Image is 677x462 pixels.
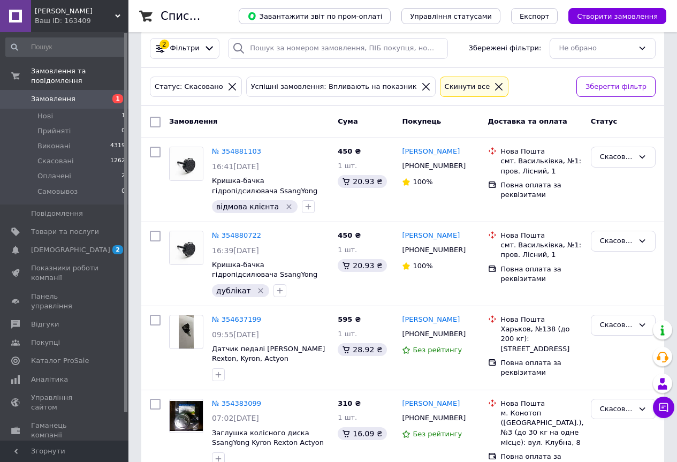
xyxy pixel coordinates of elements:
[5,37,126,57] input: Пошук
[402,399,460,409] a: [PERSON_NAME]
[338,147,361,155] span: 450 ₴
[121,187,125,196] span: 0
[170,401,203,431] img: Фото товару
[256,286,265,295] svg: Видалити мітку
[37,111,53,121] span: Нові
[338,117,357,125] span: Cума
[169,231,203,265] a: Фото товару
[31,375,68,384] span: Аналітика
[501,264,582,284] div: Повна оплата за реквізитами
[600,236,634,247] div: Скасовано
[212,345,325,373] a: Датчик педалі [PERSON_NAME] Rexton, Kyron, Actyon 8571008010
[212,261,317,299] a: Кришка-бачка гідропідсилювача SsangYong Rexton, Kyron, Actyon 6654663308
[501,147,582,156] div: Нова Пошта
[413,346,462,354] span: Без рейтингу
[212,147,261,155] a: № 354881103
[600,320,634,331] div: Скасовано
[212,315,261,323] a: № 354637199
[216,286,251,295] span: дублікат
[501,358,582,377] div: Повна оплата за реквізитами
[338,330,357,338] span: 1 шт.
[212,231,261,239] a: № 354880722
[501,408,582,448] div: м. Конотоп ([GEOGRAPHIC_DATA].), №3 (до 30 кг на одне місце): вул. Клубна, 8
[170,231,203,264] img: Фото товару
[169,399,203,433] a: Фото товару
[511,8,558,24] button: Експорт
[338,315,361,323] span: 595 ₴
[216,202,279,211] span: відмова клієнта
[520,12,550,20] span: Експорт
[31,393,99,412] span: Управління сайтом
[112,245,123,254] span: 2
[212,399,261,407] a: № 354383099
[170,147,203,180] img: Фото товару
[31,94,75,104] span: Замовлення
[161,10,269,22] h1: Список замовлень
[402,315,460,325] a: [PERSON_NAME]
[501,180,582,200] div: Повна оплата за реквізитами
[37,156,74,166] span: Скасовані
[31,227,99,237] span: Товари та послуги
[37,171,71,181] span: Оплачені
[212,177,317,215] a: Кришка-бачка гідропідсилювача SsangYong Rexton, Kyron, Actyon 6654663308
[31,209,83,218] span: Повідомлення
[585,81,646,93] span: Зберегти фільтр
[402,117,441,125] span: Покупець
[400,159,468,173] div: [PHONE_NUMBER]
[568,8,666,24] button: Створити замовлення
[338,175,386,188] div: 20.93 ₴
[400,411,468,425] div: [PHONE_NUMBER]
[577,12,658,20] span: Створити замовлення
[413,262,432,270] span: 100%
[443,81,492,93] div: Cкинути все
[169,117,217,125] span: Замовлення
[600,152,634,163] div: Скасовано
[558,12,666,20] a: Створити замовлення
[110,141,125,151] span: 4319
[501,156,582,176] div: смт. Васильківка, №1: пров. Лісний, 1
[31,356,89,366] span: Каталог ProSale
[35,16,128,26] div: Ваш ID: 163409
[37,187,78,196] span: Самовывоз
[400,327,468,341] div: [PHONE_NUMBER]
[121,171,125,181] span: 2
[110,156,125,166] span: 1262
[228,38,448,59] input: Пошук за номером замовлення, ПІБ покупця, номером телефону, Email, номером накладної
[31,338,60,347] span: Покупці
[121,111,125,121] span: 1
[31,292,99,311] span: Панель управління
[31,421,99,440] span: Гаманець компанії
[401,8,500,24] button: Управління статусами
[212,429,324,457] a: Заглушка колісного диска SsangYong Kyron Rexton Actyon 4178031231
[37,141,71,151] span: Виконані
[402,147,460,157] a: [PERSON_NAME]
[488,117,567,125] span: Доставка та оплата
[121,126,125,136] span: 0
[400,243,468,257] div: [PHONE_NUMBER]
[212,246,259,255] span: 16:39[DATE]
[112,94,123,103] span: 1
[559,43,634,54] div: Не обрано
[212,414,259,422] span: 07:02[DATE]
[413,178,432,186] span: 100%
[153,81,225,93] div: Статус: Скасовано
[338,413,357,421] span: 1 шт.
[338,427,386,440] div: 16.09 ₴
[576,77,656,97] button: Зберегти фільтр
[413,430,462,438] span: Без рейтингу
[212,330,259,339] span: 09:55[DATE]
[31,245,110,255] span: [DEMOGRAPHIC_DATA]
[212,162,259,171] span: 16:41[DATE]
[501,399,582,408] div: Нова Пошта
[338,343,386,356] div: 28.92 ₴
[501,315,582,324] div: Нова Пошта
[169,147,203,181] a: Фото товару
[402,231,460,241] a: [PERSON_NAME]
[338,399,361,407] span: 310 ₴
[247,11,382,21] span: Завантажити звіт по пром-оплаті
[31,263,99,283] span: Показники роботи компанії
